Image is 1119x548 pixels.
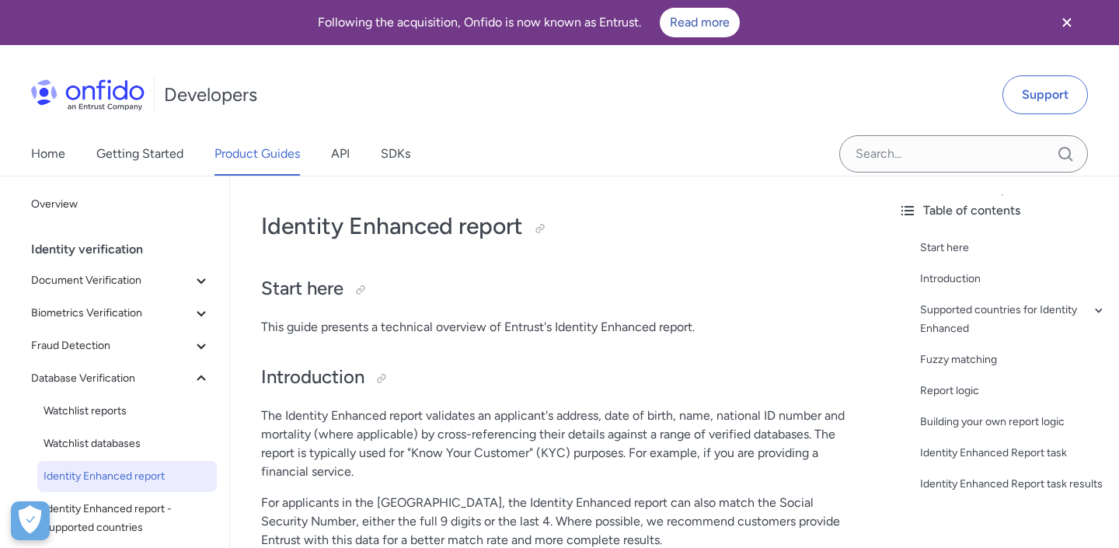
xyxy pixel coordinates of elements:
h2: Start here [261,276,855,302]
h2: Introduction [261,365,855,391]
div: Following the acquisition, Onfido is now known as Entrust. [19,8,1038,37]
a: Identity Enhanced Report task results [920,475,1107,494]
button: Biometrics Verification [25,298,217,329]
a: Product Guides [214,132,300,176]
span: Identity Enhanced report - supported countries [44,500,211,537]
button: Document Verification [25,265,217,296]
a: Getting Started [96,132,183,176]
svg: Close banner [1058,13,1076,32]
div: Cookie Preferences [11,501,50,540]
button: Database Verification [25,363,217,394]
a: Watchlist reports [37,396,217,427]
span: Fraud Detection [31,337,192,355]
a: API [331,132,350,176]
a: Building your own report logic [920,413,1107,431]
span: Overview [31,195,211,214]
a: Overview [25,189,217,220]
p: This guide presents a technical overview of Entrust's Identity Enhanced report. [261,318,855,337]
span: Document Verification [31,271,192,290]
button: Fraud Detection [25,330,217,361]
input: Onfido search input field [839,135,1088,173]
h1: Developers [164,82,257,107]
button: Open Preferences [11,501,50,540]
a: Introduction [920,270,1107,288]
span: Watchlist reports [44,402,211,421]
a: Read more [660,8,740,37]
a: Start here [920,239,1107,257]
a: Identity Enhanced report [37,461,217,492]
div: Table of contents [898,201,1107,220]
p: The Identity Enhanced report validates an applicant's address, date of birth, name, national ID n... [261,407,855,481]
a: Identity Enhanced Report task [920,444,1107,462]
span: Biometrics Verification [31,304,192,323]
div: Identity verification [31,234,223,265]
span: Database Verification [31,369,192,388]
span: Watchlist databases [44,435,211,453]
button: Close banner [1038,3,1096,42]
a: Report logic [920,382,1107,400]
a: Home [31,132,65,176]
a: Support [1002,75,1088,114]
a: Watchlist databases [37,428,217,459]
a: Supported countries for Identity Enhanced [920,301,1107,338]
a: SDKs [381,132,410,176]
a: Fuzzy matching [920,351,1107,369]
img: Onfido Logo [31,79,145,110]
span: Identity Enhanced report [44,467,211,486]
a: Identity Enhanced report - supported countries [37,494,217,543]
h1: Identity Enhanced report [261,211,855,242]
